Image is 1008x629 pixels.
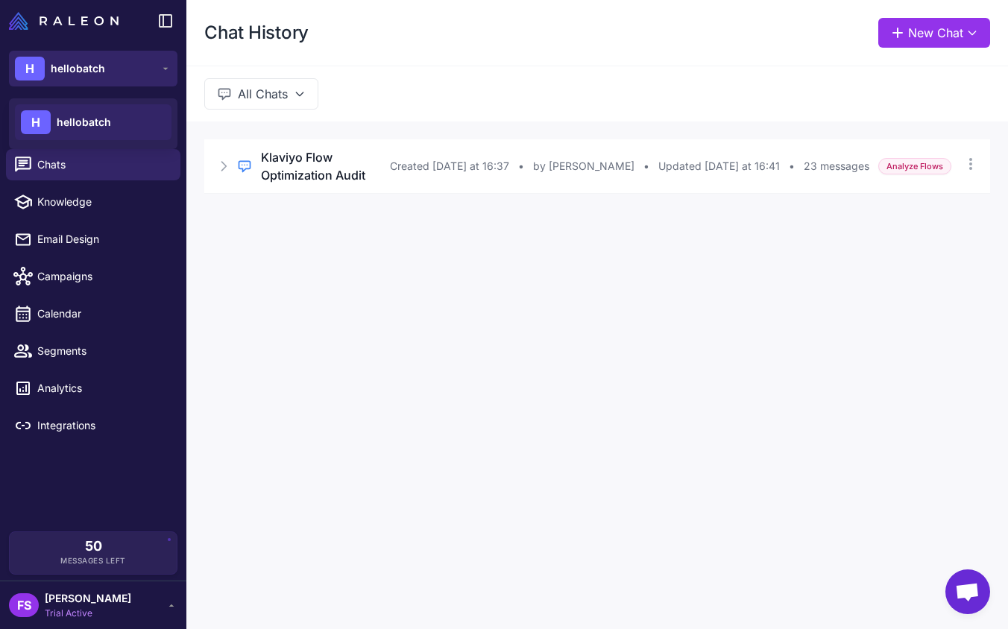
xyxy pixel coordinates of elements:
div: H [15,57,45,80]
span: Segments [37,343,168,359]
img: Raleon Logo [9,12,119,30]
div: Open chat [945,569,990,614]
span: Email Design [37,231,168,247]
a: Email Design [6,224,180,255]
span: Campaigns [37,268,168,285]
a: Calendar [6,298,180,329]
h1: Chat History [204,21,309,45]
a: Segments [6,335,180,367]
span: by [PERSON_NAME] [533,158,634,174]
h3: Klaviyo Flow Optimization Audit [261,148,390,184]
span: Analytics [37,380,168,396]
span: Integrations [37,417,168,434]
span: 23 messages [804,158,869,174]
span: Trial Active [45,607,131,620]
span: Chats [37,157,168,173]
span: • [789,158,795,174]
span: Messages Left [60,555,126,566]
a: Knowledge [6,186,180,218]
span: Created [DATE] at 16:37 [390,158,509,174]
span: Updated [DATE] at 16:41 [658,158,780,174]
span: hellobatch [51,60,105,77]
button: New Chat [878,18,990,48]
span: 50 [85,540,102,553]
span: • [518,158,524,174]
a: Raleon Logo [9,12,125,30]
span: hellobatch [57,114,111,130]
a: Chats [6,149,180,180]
div: FS [9,593,39,617]
a: Integrations [6,410,180,441]
button: All Chats [204,78,318,110]
button: Hhellobatch [9,51,177,86]
span: Calendar [37,306,168,322]
span: Knowledge [37,194,168,210]
span: • [643,158,649,174]
span: [PERSON_NAME] [45,590,131,607]
a: Analytics [6,373,180,404]
div: H [21,110,51,134]
span: Analyze Flows [878,158,951,175]
a: Campaigns [6,261,180,292]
